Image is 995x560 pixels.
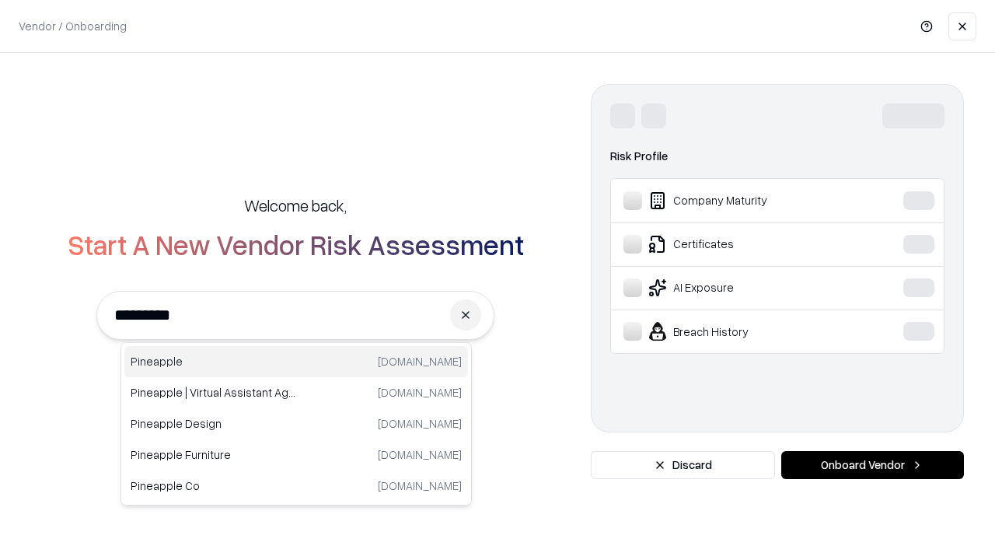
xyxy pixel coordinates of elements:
[378,478,462,494] p: [DOMAIN_NAME]
[591,451,775,479] button: Discard
[378,446,462,463] p: [DOMAIN_NAME]
[131,384,296,401] p: Pineapple | Virtual Assistant Agency
[610,147,944,166] div: Risk Profile
[623,278,856,297] div: AI Exposure
[378,384,462,401] p: [DOMAIN_NAME]
[131,353,296,369] p: Pineapple
[68,229,524,260] h2: Start A New Vendor Risk Assessment
[120,342,472,506] div: Suggestions
[623,191,856,210] div: Company Maturity
[19,18,127,34] p: Vendor / Onboarding
[623,235,856,254] div: Certificates
[244,194,347,216] h5: Welcome back,
[781,451,964,479] button: Onboard Vendor
[131,478,296,494] p: Pineapple Co
[623,322,856,341] div: Breach History
[131,415,296,432] p: Pineapple Design
[378,415,462,432] p: [DOMAIN_NAME]
[131,446,296,463] p: Pineapple Furniture
[378,353,462,369] p: [DOMAIN_NAME]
